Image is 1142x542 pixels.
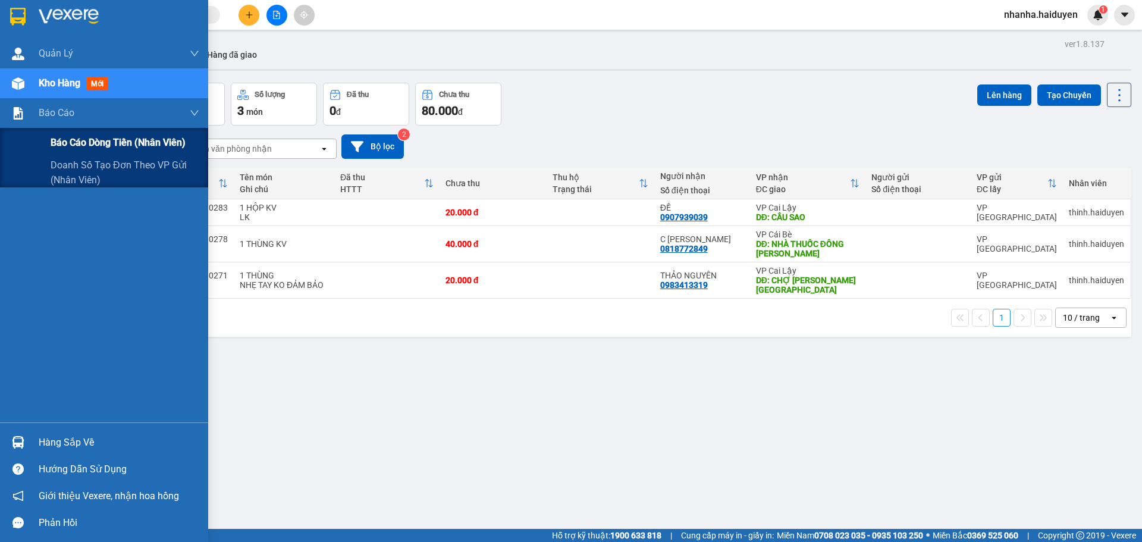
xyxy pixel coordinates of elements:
span: 3 [237,104,244,118]
th: Toggle SortBy [971,168,1063,199]
span: message [12,517,24,528]
strong: 0708 023 035 - 0935 103 250 [814,531,923,540]
button: Bộ lọc [341,134,404,159]
div: 0818772849 [660,244,708,253]
button: Chưa thu80.000đ [415,83,501,126]
div: 0907939039 [660,212,708,222]
div: 0983413319 [660,280,708,290]
div: 20.000 đ [445,275,541,285]
div: THẢO NGUYÊN [660,271,744,280]
span: question-circle [12,463,24,475]
button: 1 [993,309,1011,327]
div: thinh.haiduyen [1069,275,1124,285]
div: Số điện thoại [871,184,965,194]
button: aim [294,5,315,26]
button: file-add [266,5,287,26]
img: solution-icon [12,107,24,120]
span: Hỗ trợ kỹ thuật: [552,529,661,542]
span: Báo cáo [39,105,74,120]
div: 40.000 đ [445,239,541,249]
div: Đã thu [347,90,369,99]
span: | [1027,529,1029,542]
div: Chưa thu [439,90,469,99]
span: Báo cáo dòng tiền (nhân viên) [51,135,186,150]
span: 1 [1101,5,1105,14]
div: 10 / trang [1063,312,1100,324]
div: Người gửi [871,173,965,182]
sup: 1 [1099,5,1108,14]
div: VP [GEOGRAPHIC_DATA] [977,271,1057,290]
div: Số lượng [255,90,285,99]
div: VP gửi [977,173,1047,182]
div: Người nhận [660,171,744,181]
button: caret-down [1114,5,1135,26]
div: VP Cai Lậy [756,266,860,275]
div: Đã thu [340,173,424,182]
div: DĐ: CHỢ THUỘC NHIÊU [756,275,860,295]
span: down [190,49,199,58]
div: ver 1.8.137 [1065,37,1105,51]
span: file-add [272,11,281,19]
div: DĐ: NHÀ THUỐC ĐÔNG BÌNH [756,239,860,258]
div: Trạng thái [553,184,639,194]
div: HTTT [340,184,424,194]
span: nhanha.haiduyen [994,7,1087,22]
div: 20.000 đ [445,208,541,217]
sup: 2 [398,129,410,140]
span: Miền Bắc [933,529,1018,542]
div: Phản hồi [39,514,199,532]
th: Toggle SortBy [750,168,866,199]
div: Hàng sắp về [39,434,199,452]
img: warehouse-icon [12,48,24,60]
span: 0 [330,104,336,118]
span: ⚪️ [926,533,930,538]
div: 1 THÙNG KV [240,239,328,249]
div: VP Cái Bè [756,230,860,239]
div: 1 THÙNG [240,271,328,280]
div: Tên món [240,173,328,182]
span: aim [300,11,308,19]
div: NHẸ TAY KO ĐẢM BẢO [240,280,328,290]
div: Nhân viên [1069,178,1124,188]
div: VP [GEOGRAPHIC_DATA] [977,234,1057,253]
div: ĐC giao [756,184,851,194]
div: Số điện thoại [660,186,744,195]
span: Quản Lý [39,46,73,61]
span: caret-down [1119,10,1130,20]
div: Ghi chú [240,184,328,194]
button: Lên hàng [977,84,1031,106]
span: Miền Nam [777,529,923,542]
svg: open [319,144,329,153]
button: Số lượng3món [231,83,317,126]
div: thinh.haiduyen [1069,239,1124,249]
svg: open [1109,313,1119,322]
th: Toggle SortBy [547,168,654,199]
div: DĐ: CẦU SAO [756,212,860,222]
span: đ [458,107,463,117]
span: món [246,107,263,117]
span: Giới thiệu Vexere, nhận hoa hồng [39,488,179,503]
strong: 1900 633 818 [610,531,661,540]
div: C NHÂN [660,234,744,244]
div: VP nhận [756,173,851,182]
div: Thu hộ [553,173,639,182]
div: LK [240,212,328,222]
img: warehouse-icon [12,77,24,90]
img: icon-new-feature [1093,10,1103,20]
div: ĐỀ [660,203,744,212]
span: plus [245,11,253,19]
div: Chọn văn phòng nhận [190,143,272,155]
img: logo-vxr [10,8,26,26]
strong: 0369 525 060 [967,531,1018,540]
span: down [190,108,199,118]
div: Hướng dẫn sử dụng [39,460,199,478]
span: copyright [1076,531,1084,540]
div: 1 HỘP KV [240,203,328,212]
span: notification [12,490,24,502]
div: thinh.haiduyen [1069,208,1124,217]
th: Toggle SortBy [334,168,440,199]
span: Kho hàng [39,77,80,89]
button: Đã thu0đ [323,83,409,126]
span: Doanh số tạo đơn theo VP gửi (nhân viên) [51,158,199,187]
button: Tạo Chuyến [1037,84,1101,106]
